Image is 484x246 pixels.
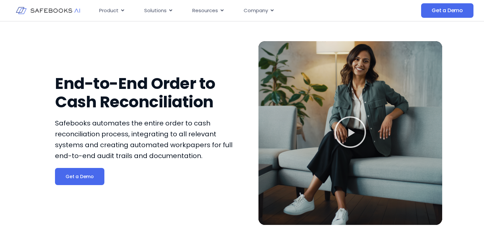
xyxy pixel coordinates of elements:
a: Get a Demo [421,3,473,18]
a: Get a Demo [55,168,104,185]
span: Resources [192,7,218,14]
span: Solutions [144,7,167,14]
h1: End-to-End Order to Cash Reconciliation [55,74,239,111]
span: Company [244,7,268,14]
span: Get a Demo [432,7,463,14]
div: Menu Toggle [94,4,368,17]
nav: Menu [94,4,368,17]
div: Play Video [334,116,367,150]
span: Safebooks automates the entire order to cash reconciliation process, integrating to all relevant ... [55,119,232,160]
span: Get a Demo [66,173,94,180]
span: Product [99,7,119,14]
